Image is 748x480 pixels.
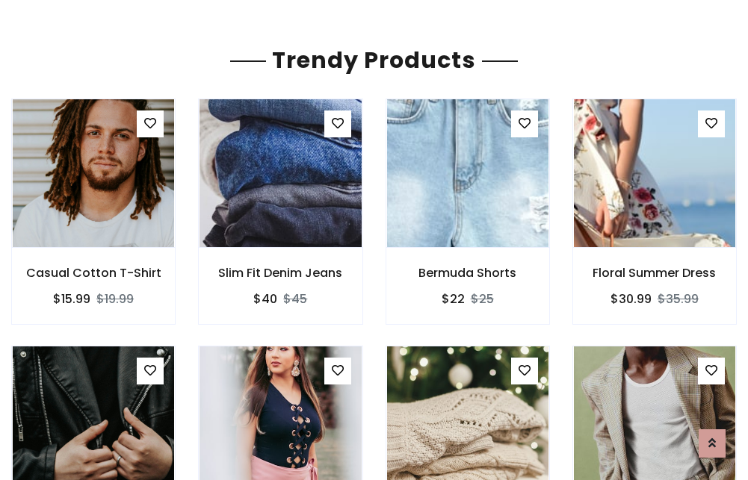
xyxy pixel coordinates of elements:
h6: Casual Cotton T-Shirt [12,266,175,280]
del: $19.99 [96,290,134,308]
h6: $22 [442,292,465,306]
del: $25 [471,290,494,308]
del: $45 [283,290,307,308]
del: $35.99 [658,290,699,308]
h6: $15.99 [53,292,90,306]
span: Trendy Products [266,44,482,76]
h6: $40 [253,292,277,306]
h6: Bermuda Shorts [386,266,549,280]
h6: Slim Fit Denim Jeans [199,266,362,280]
h6: $30.99 [611,292,652,306]
h6: Floral Summer Dress [573,266,736,280]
